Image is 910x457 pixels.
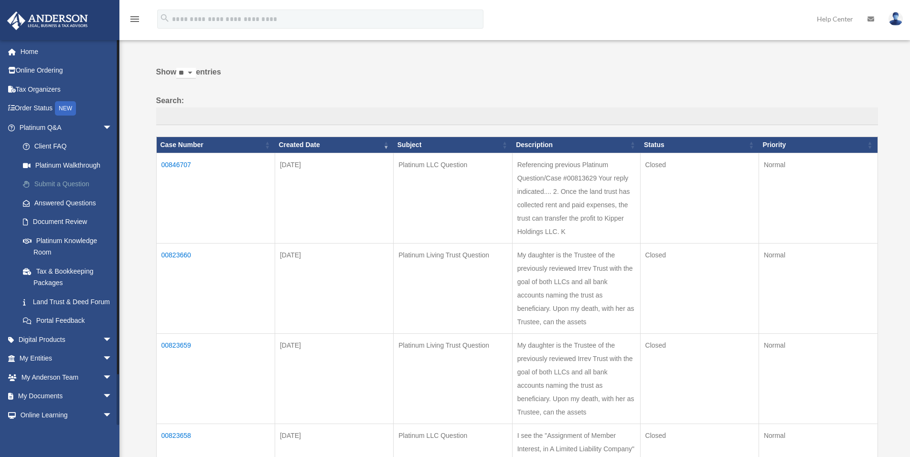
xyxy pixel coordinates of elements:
a: Document Review [13,213,127,232]
span: arrow_drop_down [103,118,122,138]
span: arrow_drop_down [103,368,122,387]
a: Land Trust & Deed Forum [13,292,127,311]
i: menu [129,13,140,25]
a: Answered Questions [13,193,122,213]
div: NEW [55,101,76,116]
td: 00823659 [156,333,275,424]
td: [DATE] [275,333,393,424]
td: Normal [759,153,878,243]
th: Case Number: activate to sort column ascending [156,137,275,153]
span: arrow_drop_down [103,405,122,425]
img: User Pic [889,12,903,26]
a: Tax Organizers [7,80,127,99]
td: Platinum Living Trust Question [394,333,512,424]
select: Showentries [176,68,196,79]
td: Normal [759,333,878,424]
a: Digital Productsarrow_drop_down [7,330,127,349]
td: Closed [640,333,759,424]
a: My Entitiesarrow_drop_down [7,349,127,368]
a: My Documentsarrow_drop_down [7,387,127,406]
span: arrow_drop_down [103,349,122,369]
th: Priority: activate to sort column ascending [759,137,878,153]
a: Client FAQ [13,137,127,156]
a: Billingarrow_drop_down [7,425,127,444]
td: Platinum LLC Question [394,153,512,243]
i: search [160,13,170,23]
th: Status: activate to sort column ascending [640,137,759,153]
a: My Anderson Teamarrow_drop_down [7,368,127,387]
a: Platinum Knowledge Room [13,231,127,262]
td: Referencing previous Platinum Question/Case #00813629 Your reply indicated.... 2. Once the land t... [512,153,640,243]
td: Normal [759,243,878,333]
span: arrow_drop_down [103,387,122,406]
th: Subject: activate to sort column ascending [394,137,512,153]
td: My daughter is the Trustee of the previously reviewed Irrev Trust with the goal of both LLCs and ... [512,243,640,333]
td: 00846707 [156,153,275,243]
td: [DATE] [275,153,393,243]
a: Online Learningarrow_drop_down [7,405,127,425]
a: Online Ordering [7,61,127,80]
label: Show entries [156,65,878,88]
th: Created Date: activate to sort column ascending [275,137,393,153]
th: Description: activate to sort column ascending [512,137,640,153]
td: [DATE] [275,243,393,333]
td: My daughter is the Trustee of the previously reviewed Irrev Trust with the goal of both LLCs and ... [512,333,640,424]
span: arrow_drop_down [103,330,122,350]
a: Home [7,42,127,61]
td: 00823660 [156,243,275,333]
a: Portal Feedback [13,311,127,330]
td: Platinum Living Trust Question [394,243,512,333]
img: Anderson Advisors Platinum Portal [4,11,91,30]
td: Closed [640,243,759,333]
a: Platinum Q&Aarrow_drop_down [7,118,127,137]
a: menu [129,17,140,25]
td: Closed [640,153,759,243]
a: Submit a Question [13,175,127,194]
input: Search: [156,107,878,126]
label: Search: [156,94,878,126]
span: arrow_drop_down [103,425,122,444]
a: Tax & Bookkeeping Packages [13,262,127,292]
a: Order StatusNEW [7,99,127,118]
a: Platinum Walkthrough [13,156,127,175]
